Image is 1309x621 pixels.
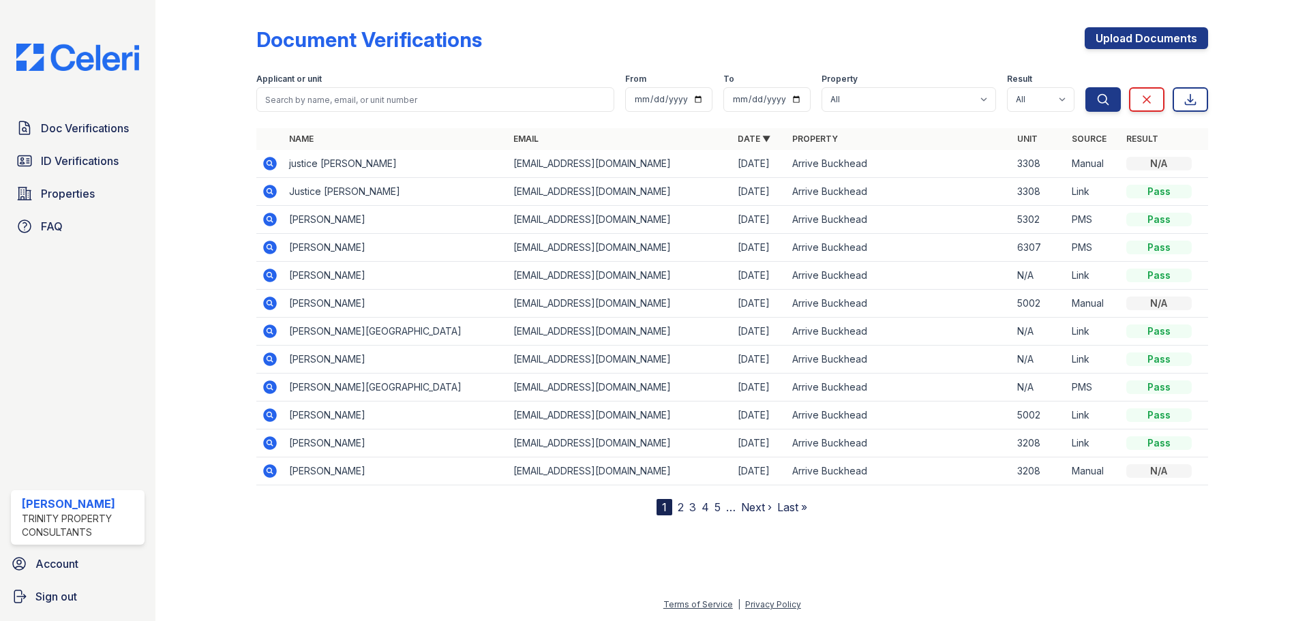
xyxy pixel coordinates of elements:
span: Account [35,556,78,572]
td: PMS [1066,234,1121,262]
td: [EMAIL_ADDRESS][DOMAIN_NAME] [508,402,732,429]
td: [EMAIL_ADDRESS][DOMAIN_NAME] [508,234,732,262]
td: [PERSON_NAME] [284,262,508,290]
span: Doc Verifications [41,120,129,136]
div: | [738,599,740,609]
a: Result [1126,134,1158,144]
td: Arrive Buckhead [787,178,1011,206]
label: Property [822,74,858,85]
td: Arrive Buckhead [787,234,1011,262]
td: [EMAIL_ADDRESS][DOMAIN_NAME] [508,206,732,234]
td: [EMAIL_ADDRESS][DOMAIN_NAME] [508,346,732,374]
td: 6307 [1012,234,1066,262]
td: [DATE] [732,429,787,457]
a: 2 [678,500,684,514]
td: N/A [1012,262,1066,290]
td: Arrive Buckhead [787,346,1011,374]
td: 3308 [1012,150,1066,178]
td: Arrive Buckhead [787,290,1011,318]
label: From [625,74,646,85]
td: Arrive Buckhead [787,457,1011,485]
td: 3208 [1012,429,1066,457]
span: Properties [41,185,95,202]
td: Link [1066,346,1121,374]
td: Manual [1066,457,1121,485]
td: [DATE] [732,402,787,429]
td: Link [1066,262,1121,290]
a: 3 [689,500,696,514]
div: N/A [1126,157,1192,170]
td: [DATE] [732,206,787,234]
td: Arrive Buckhead [787,150,1011,178]
td: [PERSON_NAME] [284,402,508,429]
td: [PERSON_NAME] [284,457,508,485]
td: [EMAIL_ADDRESS][DOMAIN_NAME] [508,290,732,318]
td: [DATE] [732,290,787,318]
td: [PERSON_NAME] [284,429,508,457]
td: Link [1066,178,1121,206]
td: Arrive Buckhead [787,318,1011,346]
td: [DATE] [732,346,787,374]
td: Arrive Buckhead [787,262,1011,290]
div: Pass [1126,241,1192,254]
td: Manual [1066,150,1121,178]
a: Unit [1017,134,1038,144]
div: N/A [1126,464,1192,478]
a: FAQ [11,213,145,240]
td: justice [PERSON_NAME] [284,150,508,178]
a: Upload Documents [1085,27,1208,49]
td: Justice [PERSON_NAME] [284,178,508,206]
td: [PERSON_NAME] [284,234,508,262]
div: Pass [1126,380,1192,394]
div: N/A [1126,297,1192,310]
div: Pass [1126,324,1192,338]
label: Applicant or unit [256,74,322,85]
td: 5002 [1012,290,1066,318]
td: PMS [1066,374,1121,402]
div: Pass [1126,408,1192,422]
td: [PERSON_NAME] [284,206,508,234]
td: [EMAIL_ADDRESS][DOMAIN_NAME] [508,318,732,346]
div: Pass [1126,436,1192,450]
div: Document Verifications [256,27,482,52]
label: Result [1007,74,1032,85]
a: Email [513,134,539,144]
div: Pass [1126,352,1192,366]
div: Trinity Property Consultants [22,512,139,539]
span: ID Verifications [41,153,119,169]
div: 1 [657,499,672,515]
td: [EMAIL_ADDRESS][DOMAIN_NAME] [508,374,732,402]
td: Arrive Buckhead [787,429,1011,457]
td: Arrive Buckhead [787,206,1011,234]
a: Properties [11,180,145,207]
td: N/A [1012,374,1066,402]
td: [DATE] [732,374,787,402]
td: [EMAIL_ADDRESS][DOMAIN_NAME] [508,262,732,290]
td: 5002 [1012,402,1066,429]
td: Arrive Buckhead [787,374,1011,402]
a: Sign out [5,583,150,610]
a: Next › [741,500,772,514]
td: [PERSON_NAME] [284,346,508,374]
td: [EMAIL_ADDRESS][DOMAIN_NAME] [508,457,732,485]
span: … [726,499,736,515]
td: [PERSON_NAME] [284,290,508,318]
div: [PERSON_NAME] [22,496,139,512]
span: Sign out [35,588,77,605]
a: Terms of Service [663,599,733,609]
td: [DATE] [732,262,787,290]
a: Doc Verifications [11,115,145,142]
td: [DATE] [732,318,787,346]
td: N/A [1012,346,1066,374]
a: Last » [777,500,807,514]
a: Source [1072,134,1107,144]
a: Property [792,134,838,144]
td: Link [1066,318,1121,346]
input: Search by name, email, or unit number [256,87,614,112]
td: [DATE] [732,234,787,262]
a: Name [289,134,314,144]
div: Pass [1126,269,1192,282]
span: FAQ [41,218,63,234]
a: ID Verifications [11,147,145,175]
